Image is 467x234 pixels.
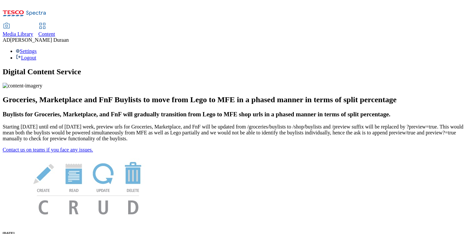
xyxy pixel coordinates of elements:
[3,31,33,37] span: Media Library
[3,37,10,43] span: AD
[16,55,36,60] a: Logout
[3,83,42,89] img: content-imagery
[10,37,69,43] span: [PERSON_NAME] Duraan
[3,67,464,76] h1: Digital Content Service
[3,23,33,37] a: Media Library
[3,124,464,142] p: Starting [DATE] until end of [DATE] week, preview urls for Groceries, Marketplace, and FnF will b...
[38,31,55,37] span: Content
[38,23,55,37] a: Content
[3,111,464,118] h3: Buylists for Groceries, Marketplace, and FnF will gradually transition from Lego to MFE shop urls...
[3,95,464,104] h2: Groceries, Marketplace and FnF Buylists to move from Lego to MFE in a phased manner in terms of s...
[16,48,37,54] a: Settings
[3,153,174,222] img: News Image
[3,147,93,152] a: Contact us on teams if you face any issues.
